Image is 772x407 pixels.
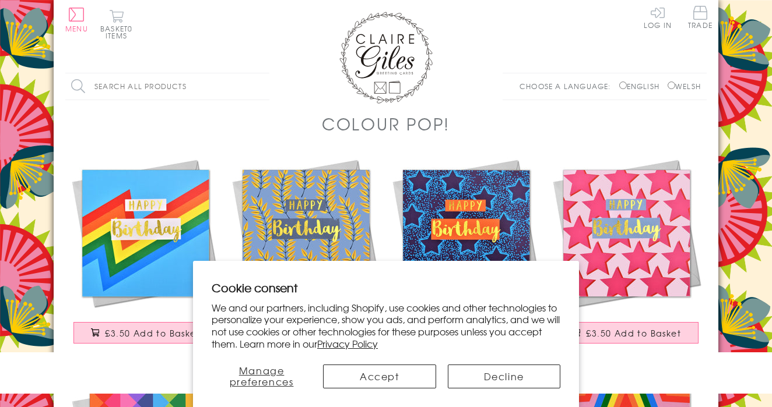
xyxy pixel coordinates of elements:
input: Welsh [668,82,675,89]
button: Accept [323,364,436,388]
span: Trade [688,6,713,29]
button: £3.50 Add to Basket [555,322,699,344]
h1: Colour POP! [322,112,450,136]
span: £3.50 Add to Basket [105,327,200,339]
span: Manage preferences [230,363,294,388]
button: Manage preferences [212,364,311,388]
label: English [619,81,665,91]
span: 0 items [106,23,132,41]
a: Birthday Card, Leaves, Happy Birthday, text foiled in shiny gold £3.50 Add to Basket [226,153,386,355]
a: Log In [644,6,672,29]
a: Trade [688,6,713,31]
label: Welsh [668,81,701,91]
button: Decline [448,364,560,388]
button: Menu [65,8,88,32]
span: £3.50 Add to Basket [586,327,681,339]
a: Privacy Policy [317,337,378,351]
img: Birthday Card, Pink Stars, Happy Birthday, text foiled in shiny gold [546,153,707,313]
a: Birthday Card, Colour Bolt, Happy Birthday, text foiled in shiny gold £3.50 Add to Basket [65,153,226,355]
button: £3.50 Add to Basket [73,322,218,344]
img: Claire Giles Greetings Cards [339,12,433,104]
p: We and our partners, including Shopify, use cookies and other technologies to personalize your ex... [212,302,560,350]
span: Menu [65,23,88,34]
img: Birthday Card, Colour Bolt, Happy Birthday, text foiled in shiny gold [65,153,226,313]
img: Birthday Card, Blue Stars, Happy Birthday, text foiled in shiny gold [386,153,546,313]
input: Search all products [65,73,269,100]
a: Birthday Card, Blue Stars, Happy Birthday, text foiled in shiny gold £3.50 Add to Basket [386,153,546,355]
p: Choose a language: [520,81,617,91]
h2: Cookie consent [212,279,560,296]
input: Search [258,73,269,100]
button: Basket0 items [100,9,132,39]
a: Birthday Card, Pink Stars, Happy Birthday, text foiled in shiny gold £3.50 Add to Basket [546,153,707,355]
input: English [619,82,627,89]
img: Birthday Card, Leaves, Happy Birthday, text foiled in shiny gold [226,153,386,313]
